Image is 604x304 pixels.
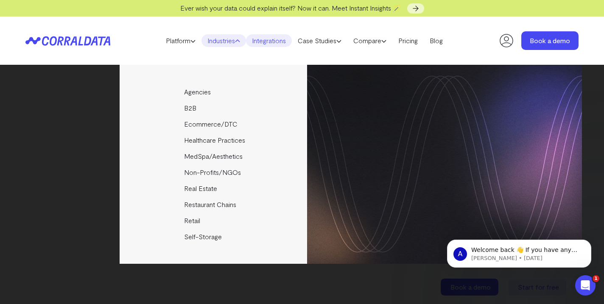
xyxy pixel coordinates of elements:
[521,31,579,50] a: Book a demo
[160,34,201,47] a: Platform
[347,34,392,47] a: Compare
[120,84,308,100] a: Agencies
[593,275,599,282] span: 1
[392,34,424,47] a: Pricing
[120,180,308,196] a: Real Estate
[120,148,308,164] a: MedSpa/Aesthetics
[180,4,401,12] span: Ever wish your data could explain itself? Now it can. Meet Instant Insights 🪄
[120,164,308,180] a: Non-Profits/NGOs
[120,213,308,229] a: Retail
[120,229,308,245] a: Self-Storage
[201,34,246,47] a: Industries
[120,100,308,116] a: B2B
[120,116,308,132] a: Ecommerce/DTC
[424,34,449,47] a: Blog
[120,132,308,148] a: Healthcare Practices
[120,196,308,213] a: Restaurant Chains
[434,222,604,281] iframe: Intercom notifications message
[292,34,347,47] a: Case Studies
[575,275,596,296] iframe: Intercom live chat
[246,34,292,47] a: Integrations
